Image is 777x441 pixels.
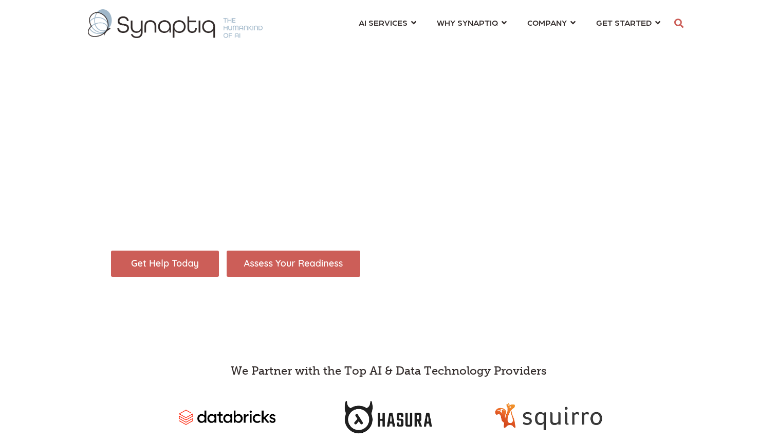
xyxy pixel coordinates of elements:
[437,13,507,32] a: WHY SYNAPTIQ
[359,15,408,29] span: AI SERVICES
[111,194,666,246] h4: Whether you need a data lake, data intelligence, GenAI platform, API platform or something else, ...
[437,15,498,29] span: WHY SYNAPTIQ
[111,108,666,189] h1: Only the best AI and data technology for you
[227,251,360,277] img: Assess Your Readiness
[348,5,671,42] nav: menu
[147,364,630,378] h5: We Partner with the Top AI & Data Technology Providers
[111,251,219,277] img: Get Help Today
[527,13,576,32] a: COMPANY
[596,15,652,29] span: GET STARTED
[596,13,660,32] a: GET STARTED
[527,15,567,29] span: COMPANY
[88,9,263,38] img: synaptiq logo-2
[359,13,416,32] a: AI SERVICES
